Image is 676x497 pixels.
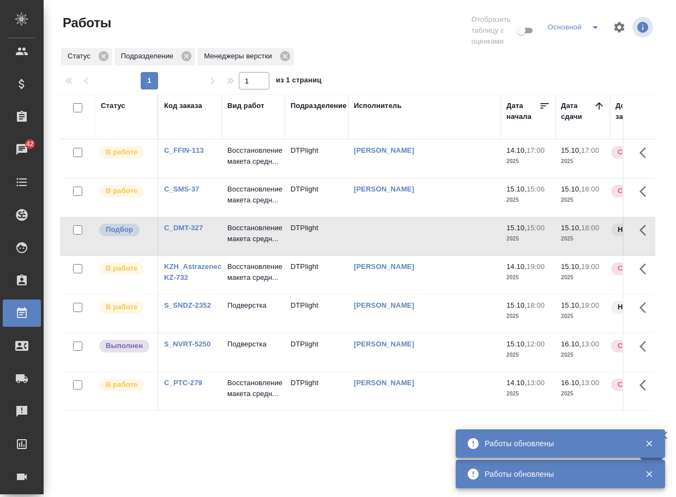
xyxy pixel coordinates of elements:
[354,379,414,387] a: [PERSON_NAME]
[354,262,414,271] a: [PERSON_NAME]
[506,233,550,244] p: 2025
[506,340,527,348] p: 15.10,
[633,178,659,205] button: Здесь прячутся важные кнопки
[121,51,177,62] p: Подразделение
[633,140,659,166] button: Здесь прячутся важные кнопки
[615,100,673,122] div: Доп. статус заказа
[98,261,152,276] div: Исполнитель выполняет работу
[98,378,152,392] div: Исполнитель выполняет работу
[285,333,348,372] td: DTPlight
[506,262,527,271] p: 14.10,
[227,184,280,206] p: Восстановление макета средн...
[20,139,40,149] span: 42
[561,350,605,361] p: 2025
[485,469,629,480] div: Работы обновлены
[506,185,527,193] p: 15.10,
[561,195,605,206] p: 2025
[618,379,650,390] p: Срочный
[527,379,545,387] p: 13:00
[506,388,550,399] p: 2025
[506,272,550,283] p: 2025
[197,48,294,65] div: Менеджеры верстки
[618,147,650,158] p: Срочный
[581,224,599,232] p: 18:00
[354,185,414,193] a: [PERSON_NAME]
[204,51,276,62] p: Менеджеры верстки
[227,145,280,167] p: Восстановление макета средн...
[485,438,629,449] div: Работы обновлены
[527,262,545,271] p: 19:00
[106,263,137,274] p: В работе
[506,100,539,122] div: Дата начала
[227,100,264,111] div: Вид работ
[164,340,210,348] a: S_NVRT-5250
[227,300,280,311] p: Подверстка
[633,295,659,321] button: Здесь прячутся важные кнопки
[164,100,202,111] div: Код заказа
[506,156,550,167] p: 2025
[527,224,545,232] p: 15:00
[561,272,605,283] p: 2025
[68,51,94,62] p: Статус
[114,48,195,65] div: Подразделение
[581,340,599,348] p: 13:00
[164,224,203,232] a: C_DMT-327
[164,379,202,387] a: C_PTC-279
[106,224,133,235] p: Подбор
[98,339,152,354] div: Исполнитель завершил работу
[285,178,348,217] td: DTPlight
[527,301,545,309] p: 18:00
[164,262,228,282] a: KZH_Astrazeneca-KZ-732
[506,311,550,322] p: 2025
[581,301,599,309] p: 19:00
[60,14,111,32] span: Работы
[227,339,280,350] p: Подверстка
[561,311,605,322] p: 2025
[506,379,527,387] p: 14.10,
[618,185,650,196] p: Срочный
[506,146,527,154] p: 14.10,
[561,233,605,244] p: 2025
[506,301,527,309] p: 15.10,
[561,156,605,167] p: 2025
[506,195,550,206] p: 2025
[561,185,581,193] p: 15.10,
[527,340,545,348] p: 12:00
[561,388,605,399] p: 2025
[227,378,280,399] p: Восстановление макета средн...
[581,146,599,154] p: 17:00
[606,14,632,40] span: Настроить таблицу
[561,340,581,348] p: 16.10,
[98,184,152,199] div: Исполнитель выполняет работу
[227,261,280,283] p: Восстановление макета средн...
[506,350,550,361] p: 2025
[98,145,152,160] div: Исполнитель выполняет работу
[101,100,125,111] div: Статус
[618,224,665,235] p: Нормальный
[285,256,348,294] td: DTPlight
[106,340,143,351] p: Выполнен
[633,217,659,243] button: Здесь прячутся важные кнопки
[618,340,650,351] p: Срочный
[106,302,137,313] p: В работе
[561,146,581,154] p: 15.10,
[106,147,137,158] p: В работе
[227,223,280,244] p: Восстановление макета средн...
[638,439,660,448] button: Закрыть
[164,301,211,309] a: S_SNDZ-2352
[354,340,414,348] a: [PERSON_NAME]
[632,17,655,38] span: Посмотреть информацию
[633,256,659,282] button: Здесь прячутся важные кнопки
[618,302,665,313] p: Нормальный
[3,136,41,163] a: 42
[527,146,545,154] p: 17:00
[561,301,581,309] p: 15.10,
[276,74,322,89] span: из 1 страниц
[354,100,402,111] div: Исполнитель
[106,379,137,390] p: В работе
[561,224,581,232] p: 15.10,
[285,295,348,333] td: DTPlight
[354,146,414,154] a: [PERSON_NAME]
[527,185,545,193] p: 15:06
[285,372,348,410] td: DTPlight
